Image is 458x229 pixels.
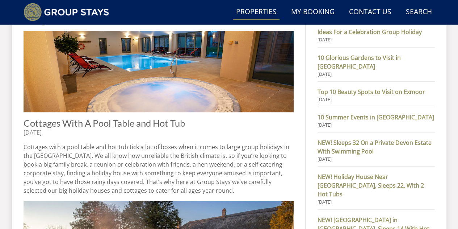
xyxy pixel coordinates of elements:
strong: 10 Summer Events in [GEOGRAPHIC_DATA] [318,113,434,122]
a: Cottages With A Pool Table and Hot Tub [24,118,185,128]
a: Ideas For a Celebration Group Holiday [DATE] [318,28,434,43]
small: [DATE] [318,156,434,163]
img: Cottages With A Pool Table and Hot Tub [24,31,294,112]
a: Search [403,4,435,20]
small: [DATE] [318,36,434,43]
p: Cottages with a pool table and hot tub tick a lot of boxes when it comes to large group holidays ... [24,143,294,195]
a: 10 Glorious Gardens to Visit in [GEOGRAPHIC_DATA] [DATE] [318,53,434,78]
a: NEW! Holiday House Near [GEOGRAPHIC_DATA], Sleeps 22, With 2 Hot Tubs [DATE] [318,172,434,205]
small: [DATE] [318,199,434,205]
small: [DATE] [318,122,434,128]
small: [DATE] [318,96,434,103]
strong: NEW! Holiday House Near [GEOGRAPHIC_DATA], Sleeps 22, With 2 Hot Tubs [318,172,434,199]
a: Contact Us [346,4,394,20]
strong: Top 10 Beauty Spots to Visit on Exmoor [318,87,434,96]
img: Group Stays [24,3,109,21]
strong: Ideas For a Celebration Group Holiday [318,28,434,36]
a: Properties [233,4,280,20]
a: My Booking [288,4,337,20]
strong: NEW! Sleeps 32 On a Private Devon Estate With Swimming Pool [318,138,434,156]
a: 10 Summer Events in [GEOGRAPHIC_DATA] [DATE] [318,113,434,128]
time: [DATE] [24,128,42,136]
a: Top 10 Beauty Spots to Visit on Exmoor [DATE] [318,87,434,103]
small: [DATE] [318,71,434,78]
strong: 10 Glorious Gardens to Visit in [GEOGRAPHIC_DATA] [318,53,434,71]
a: NEW! Sleeps 32 On a Private Devon Estate With Swimming Pool [DATE] [318,138,434,163]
